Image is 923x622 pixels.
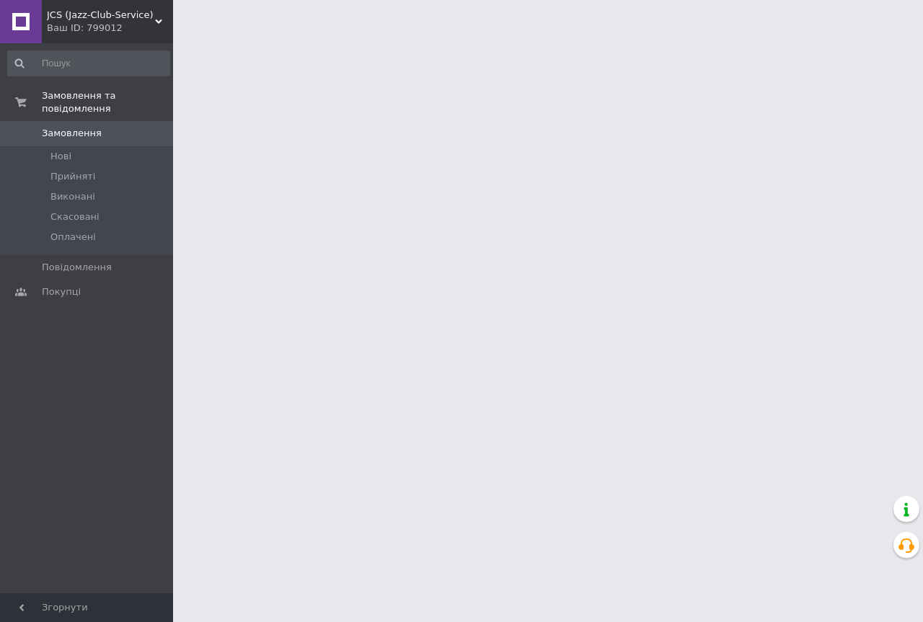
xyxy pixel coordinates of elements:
[42,285,81,298] span: Покупці
[50,170,95,183] span: Прийняті
[50,231,96,244] span: Оплачені
[50,190,95,203] span: Виконані
[50,150,71,163] span: Нові
[42,127,102,140] span: Замовлення
[7,50,170,76] input: Пошук
[47,22,173,35] div: Ваш ID: 799012
[50,210,100,223] span: Скасовані
[42,261,112,274] span: Повідомлення
[47,9,155,22] span: JCS (Jazz-Club-Service)
[42,89,173,115] span: Замовлення та повідомлення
